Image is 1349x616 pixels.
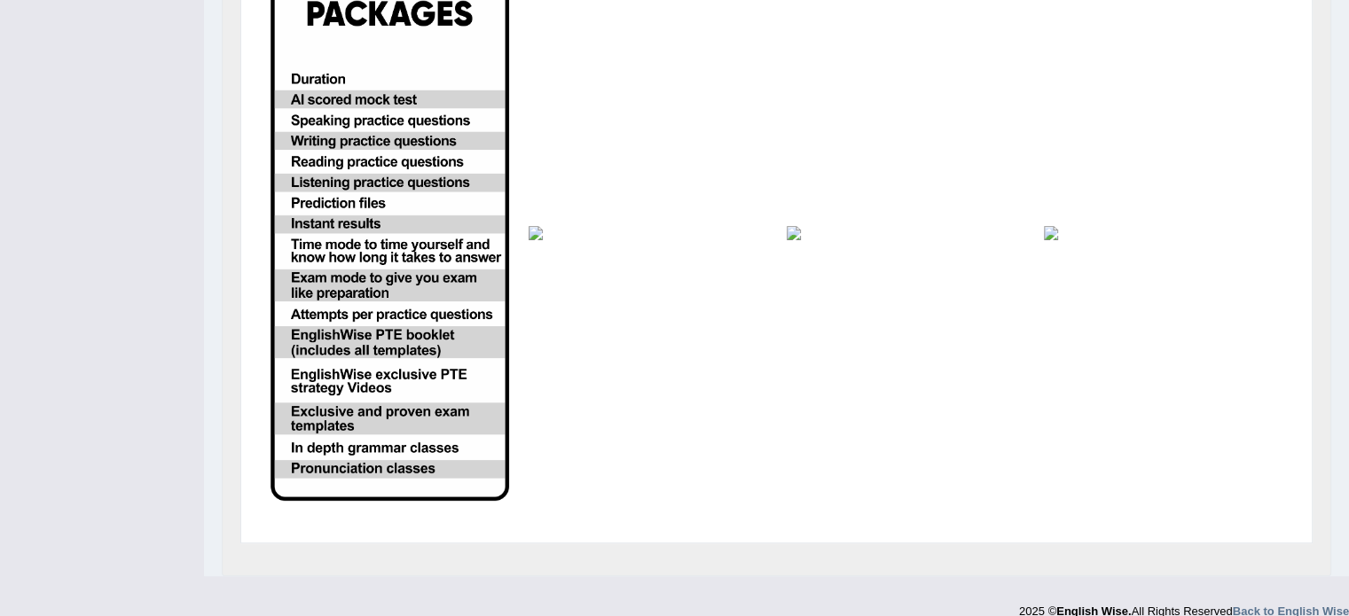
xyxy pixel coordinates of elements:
[787,226,1025,240] img: inr-gold.png
[1044,226,1282,240] img: inr-diamond.png
[529,226,767,240] img: inr-silver.png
